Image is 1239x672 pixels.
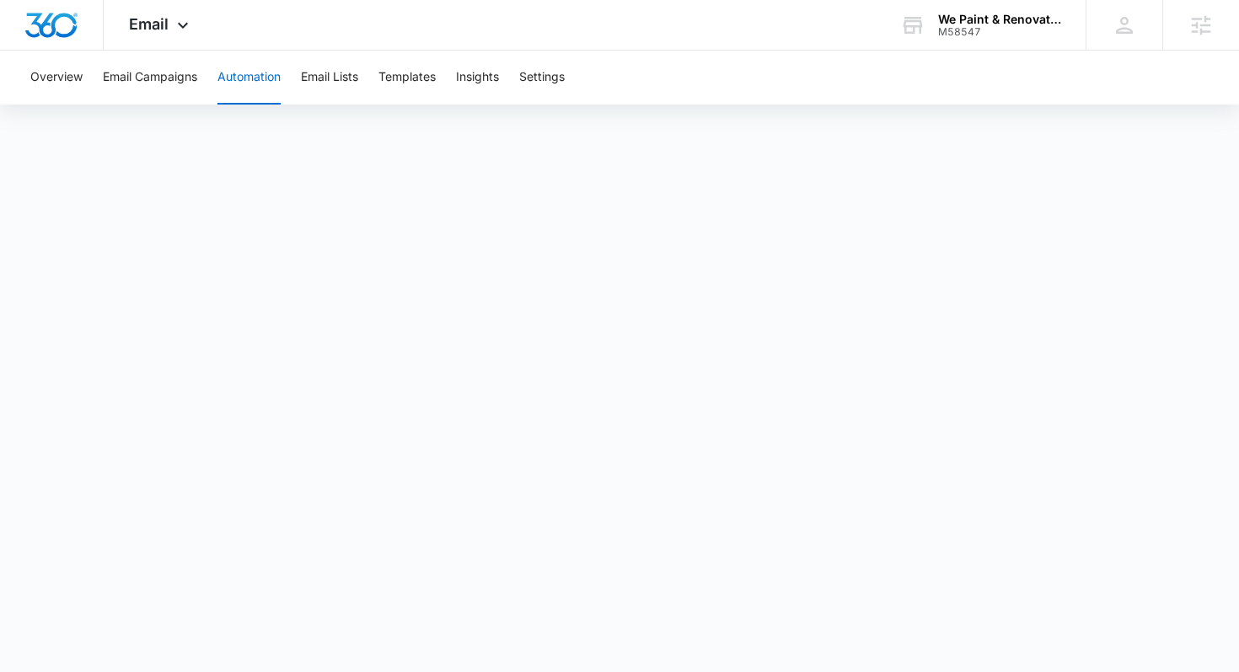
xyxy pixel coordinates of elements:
button: Settings [519,51,565,105]
button: Email Campaigns [103,51,197,105]
button: Insights [456,51,499,105]
button: Automation [217,51,281,105]
button: Overview [30,51,83,105]
button: Templates [378,51,436,105]
button: Email Lists [301,51,358,105]
div: account id [938,26,1061,38]
div: account name [938,13,1061,26]
span: Email [129,15,169,33]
